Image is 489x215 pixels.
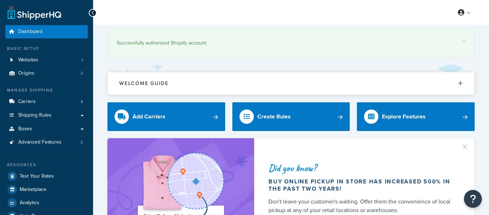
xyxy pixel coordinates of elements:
div: Add Carriers [132,112,165,122]
li: Carriers [5,95,88,108]
div: Manage Shipping [5,87,88,93]
div: Resources [5,162,88,168]
span: Origins [18,70,34,76]
span: Boxes [18,126,32,132]
div: Basic Setup [5,46,88,52]
a: Explore Features [357,102,475,131]
div: Buy online pickup in store has increased 500% in the past two years! [268,178,457,192]
a: Marketplace [5,183,88,196]
a: Test Your Rates [5,170,88,183]
a: Analytics [5,196,88,209]
span: Marketplace [20,187,47,193]
span: 1 [82,57,83,63]
span: Test Your Rates [20,173,54,179]
a: Shipping Rules [5,109,88,122]
div: Create Rules [257,112,291,122]
li: Advanced Features [5,136,88,149]
button: Open Resource Center [464,190,482,208]
div: Successfully authorized Shopify account [117,38,465,48]
div: Don't leave your customer's waiting. Offer them the convenience of local pickup at any of your re... [268,197,457,215]
h2: Welcome Guide [119,81,169,86]
span: Advanced Features [18,139,62,145]
div: Did you know? [268,163,457,173]
span: Analytics [20,200,39,206]
a: Add Carriers [107,102,225,131]
a: Carriers4 [5,95,88,108]
button: Welcome Guide [108,72,474,95]
a: Create Rules [232,102,350,131]
li: Websites [5,53,88,67]
a: Boxes [5,122,88,136]
a: Advanced Features2 [5,136,88,149]
div: Explore Features [382,112,426,122]
span: Shipping Rules [18,112,52,118]
a: Origins2 [5,67,88,80]
a: × [463,38,465,44]
span: 4 [81,99,83,105]
li: Origins [5,67,88,80]
a: Websites1 [5,53,88,67]
span: Carriers [18,99,36,105]
span: Websites [18,57,38,63]
a: Dashboard [5,25,88,38]
span: Dashboard [18,29,43,35]
span: 2 [81,70,83,76]
span: 2 [81,139,83,145]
